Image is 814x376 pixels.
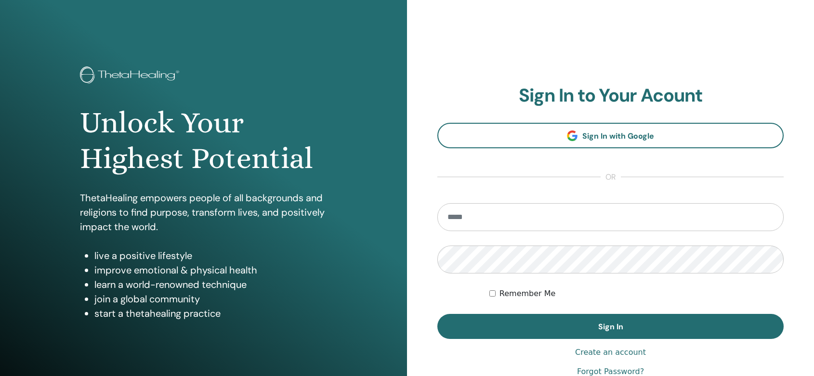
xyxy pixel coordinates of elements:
[598,322,623,332] span: Sign In
[582,131,654,141] span: Sign In with Google
[94,277,327,292] li: learn a world-renowned technique
[437,85,784,107] h2: Sign In to Your Acount
[575,347,646,358] a: Create an account
[94,248,327,263] li: live a positive lifestyle
[601,171,621,183] span: or
[437,314,784,339] button: Sign In
[94,292,327,306] li: join a global community
[94,306,327,321] li: start a thetahealing practice
[94,263,327,277] li: improve emotional & physical health
[80,105,327,177] h1: Unlock Your Highest Potential
[80,191,327,234] p: ThetaHealing empowers people of all backgrounds and religions to find purpose, transform lives, a...
[437,123,784,148] a: Sign In with Google
[489,288,784,299] div: Keep me authenticated indefinitely or until I manually logout
[499,288,556,299] label: Remember Me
